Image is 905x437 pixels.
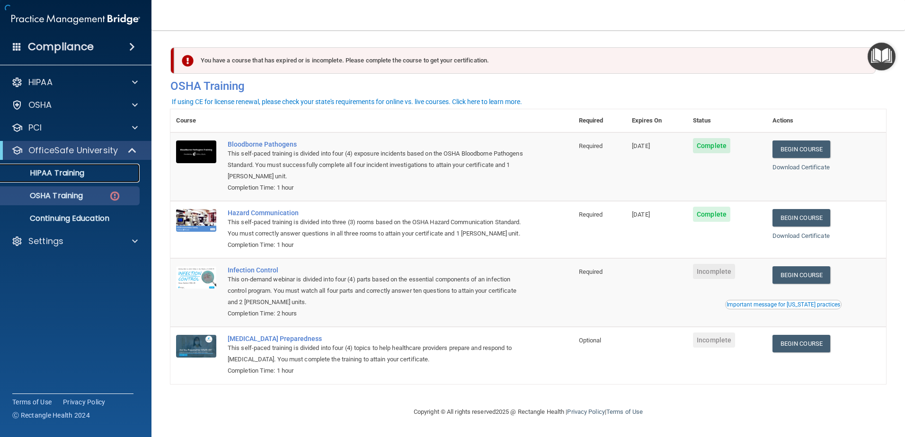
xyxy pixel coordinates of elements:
a: Terms of Use [12,397,52,407]
a: Hazard Communication [228,209,526,217]
p: PCI [28,122,42,133]
span: Required [579,211,603,218]
p: HIPAA [28,77,53,88]
span: Complete [693,207,730,222]
span: Incomplete [693,264,735,279]
img: danger-circle.6113f641.png [109,190,121,202]
th: Course [170,109,222,132]
a: HIPAA [11,77,138,88]
p: Settings [28,236,63,247]
span: [DATE] [632,211,650,218]
a: Infection Control [228,266,526,274]
div: This self-paced training is divided into four (4) topics to help healthcare providers prepare and... [228,342,526,365]
span: Required [579,268,603,275]
a: Begin Course [772,140,830,158]
button: Open Resource Center [868,43,896,70]
div: Important message for [US_STATE] practices [727,302,840,307]
div: This self-paced training is divided into four (4) exposure incidents based on the OSHA Bloodborne... [228,148,526,182]
p: Continuing Education [6,214,135,223]
p: OSHA Training [6,191,83,201]
a: [MEDICAL_DATA] Preparedness [228,335,526,342]
p: OfficeSafe University [28,145,118,156]
a: Privacy Policy [567,408,604,415]
span: [DATE] [632,142,650,149]
th: Actions [767,109,886,132]
div: Copyright © All rights reserved 2025 @ Rectangle Health | | [355,397,701,427]
div: You have a course that has expired or is incomplete. Please complete the course to get your certi... [174,47,876,74]
th: Expires On [626,109,687,132]
img: PMB logo [11,10,140,29]
span: Optional [579,337,602,344]
h4: OSHA Training [170,79,886,93]
a: Download Certificate [772,232,830,239]
div: If using CE for license renewal, please check your state's requirements for online vs. live cours... [172,98,522,105]
a: OfficeSafe University [11,145,137,156]
span: Required [579,142,603,149]
iframe: Drift Widget Chat Controller [741,370,894,408]
a: OSHA [11,99,138,111]
button: Read this if you are a dental practitioner in the state of CA [725,300,842,309]
button: If using CE for license renewal, please check your state's requirements for online vs. live cours... [170,97,523,106]
span: Incomplete [693,332,735,348]
a: Begin Course [772,266,830,284]
div: This self-paced training is divided into three (3) rooms based on the OSHA Hazard Communication S... [228,217,526,239]
a: PCI [11,122,138,133]
img: exclamation-circle-solid-danger.72ef9ffc.png [182,55,194,67]
p: OSHA [28,99,52,111]
div: Completion Time: 1 hour [228,239,526,251]
a: Begin Course [772,209,830,227]
div: This on-demand webinar is divided into four (4) parts based on the essential components of an inf... [228,274,526,308]
a: Download Certificate [772,164,830,171]
a: Privacy Policy [63,397,106,407]
div: Completion Time: 1 hour [228,365,526,376]
p: HIPAA Training [6,168,84,178]
a: Terms of Use [606,408,643,415]
a: Bloodborne Pathogens [228,140,526,148]
a: Settings [11,236,138,247]
span: Ⓒ Rectangle Health 2024 [12,411,90,420]
th: Status [687,109,767,132]
th: Required [573,109,626,132]
a: Begin Course [772,335,830,352]
div: Completion Time: 2 hours [228,308,526,319]
span: Complete [693,138,730,153]
div: Completion Time: 1 hour [228,182,526,193]
h4: Compliance [28,40,94,53]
